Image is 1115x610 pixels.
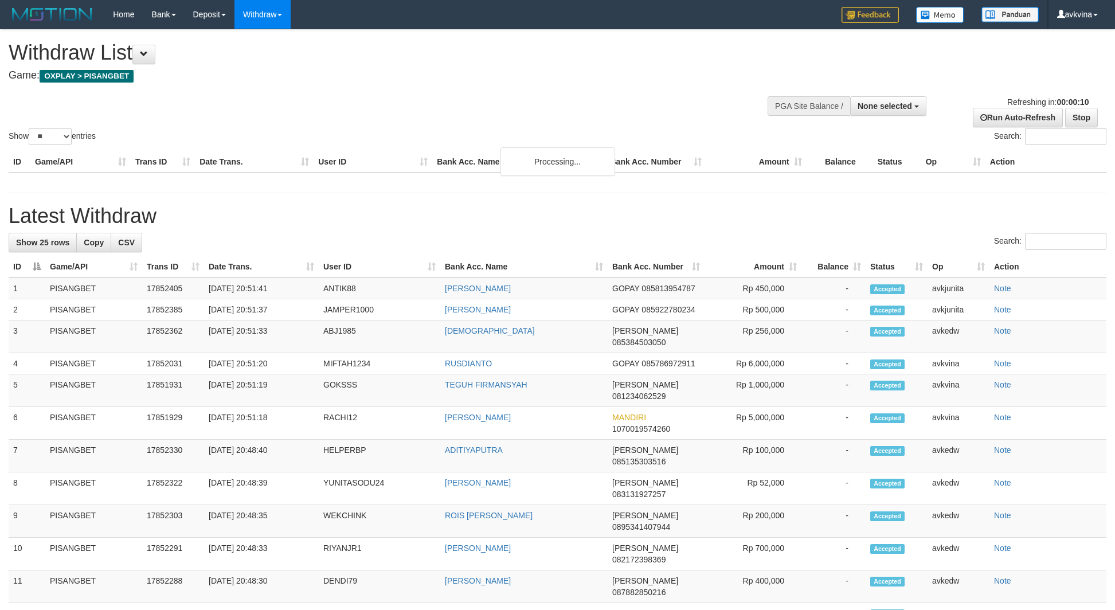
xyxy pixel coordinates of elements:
th: Bank Acc. Number [605,151,706,173]
div: PGA Site Balance / [768,96,850,116]
span: Accepted [870,544,905,554]
td: PISANGBET [45,353,142,374]
span: Accepted [870,284,905,294]
td: avkedw [928,538,989,570]
td: [DATE] 20:51:18 [204,407,319,440]
a: TEGUH FIRMANSYAH [445,380,527,389]
td: - [801,538,866,570]
td: Rp 500,000 [705,299,801,320]
td: JAMPER1000 [319,299,440,320]
span: Accepted [870,479,905,488]
a: [PERSON_NAME] [445,543,511,553]
td: Rp 1,000,000 [705,374,801,407]
td: 17851929 [142,407,204,440]
span: Copy 087882850216 to clipboard [612,588,666,597]
a: Note [994,380,1011,389]
a: [PERSON_NAME] [445,576,511,585]
td: - [801,277,866,299]
td: - [801,407,866,440]
span: OXPLAY > PISANGBET [40,70,134,83]
span: [PERSON_NAME] [612,445,678,455]
td: PISANGBET [45,320,142,353]
td: Rp 200,000 [705,505,801,538]
td: [DATE] 20:48:39 [204,472,319,505]
td: - [801,440,866,472]
span: Copy 1070019574260 to clipboard [612,424,670,433]
td: PISANGBET [45,407,142,440]
td: PISANGBET [45,374,142,407]
span: Copy 085786972911 to clipboard [641,359,695,368]
a: Show 25 rows [9,233,77,252]
td: 17852405 [142,277,204,299]
td: 17852303 [142,505,204,538]
button: None selected [850,96,926,116]
img: Button%20Memo.svg [916,7,964,23]
a: ROIS [PERSON_NAME] [445,511,533,520]
a: Note [994,511,1011,520]
th: Status: activate to sort column ascending [866,256,928,277]
span: Copy 085135303516 to clipboard [612,457,666,466]
th: Balance: activate to sort column ascending [801,256,866,277]
a: [PERSON_NAME] [445,413,511,422]
a: Note [994,445,1011,455]
td: avkjunita [928,277,989,299]
span: Accepted [870,381,905,390]
td: [DATE] 20:48:40 [204,440,319,472]
a: ADITIYAPUTRA [445,445,503,455]
th: Bank Acc. Number: activate to sort column ascending [608,256,705,277]
td: avkvina [928,407,989,440]
td: avkedw [928,320,989,353]
td: [DATE] 20:48:35 [204,505,319,538]
label: Search: [994,128,1106,145]
td: - [801,299,866,320]
span: Copy 085384503050 to clipboard [612,338,666,347]
td: PISANGBET [45,472,142,505]
span: None selected [858,101,912,111]
th: Amount: activate to sort column ascending [705,256,801,277]
td: - [801,374,866,407]
img: panduan.png [981,7,1039,22]
span: [PERSON_NAME] [612,326,678,335]
td: 10 [9,538,45,570]
span: Copy 0895341407944 to clipboard [612,522,670,531]
span: GOPAY [612,305,639,314]
span: Refreshing in: [1007,97,1089,107]
td: avkedw [928,440,989,472]
td: Rp 5,000,000 [705,407,801,440]
span: [PERSON_NAME] [612,543,678,553]
th: User ID: activate to sort column ascending [319,256,440,277]
th: Trans ID [131,151,195,173]
td: avkedw [928,505,989,538]
th: Date Trans.: activate to sort column ascending [204,256,319,277]
h1: Latest Withdraw [9,205,1106,228]
span: [PERSON_NAME] [612,576,678,585]
span: Accepted [870,327,905,337]
td: 17852288 [142,570,204,603]
span: [PERSON_NAME] [612,511,678,520]
label: Search: [994,233,1106,250]
td: [DATE] 20:51:33 [204,320,319,353]
td: [DATE] 20:48:33 [204,538,319,570]
span: [PERSON_NAME] [612,380,678,389]
td: Rp 6,000,000 [705,353,801,374]
th: Amount [706,151,807,173]
th: Game/API: activate to sort column ascending [45,256,142,277]
td: DENDI79 [319,570,440,603]
input: Search: [1025,128,1106,145]
span: Copy 085922780234 to clipboard [641,305,695,314]
td: 4 [9,353,45,374]
td: [DATE] 20:51:37 [204,299,319,320]
img: MOTION_logo.png [9,6,96,23]
td: - [801,320,866,353]
td: Rp 450,000 [705,277,801,299]
span: Show 25 rows [16,238,69,247]
a: RUSDIANTO [445,359,492,368]
span: Copy 082172398369 to clipboard [612,555,666,564]
td: YUNITASODU24 [319,472,440,505]
span: Copy 081234062529 to clipboard [612,392,666,401]
td: PISANGBET [45,570,142,603]
td: [DATE] 20:51:19 [204,374,319,407]
label: Show entries [9,128,96,145]
td: 5 [9,374,45,407]
td: 11 [9,570,45,603]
